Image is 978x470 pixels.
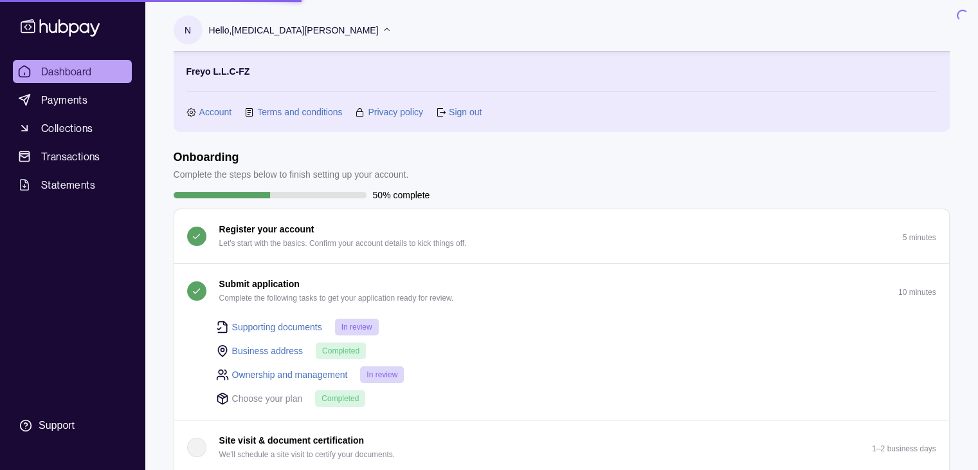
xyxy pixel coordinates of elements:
[41,149,100,164] span: Transactions
[41,64,92,79] span: Dashboard
[185,23,191,37] p: N
[209,23,379,37] p: Hello, [MEDICAL_DATA][PERSON_NAME]
[322,346,359,355] span: Completed
[232,391,303,406] p: Choose your plan
[257,105,342,119] a: Terms and conditions
[13,60,132,83] a: Dashboard
[368,105,423,119] a: Privacy policy
[219,277,300,291] p: Submit application
[174,167,409,182] p: Complete the steps below to finish setting up your account.
[13,173,132,196] a: Statements
[13,412,132,439] a: Support
[219,291,454,305] p: Complete the following tasks to get your application ready for review.
[174,264,949,318] button: Submit application Complete the following tasks to get your application ready for review.10 minutes
[219,433,365,447] p: Site visit & document certification
[373,188,430,202] p: 50% complete
[13,117,132,140] a: Collections
[219,222,314,236] p: Register your account
[321,394,359,403] span: Completed
[13,145,132,168] a: Transactions
[174,318,949,420] div: Submit application Complete the following tasks to get your application ready for review.10 minutes
[219,236,467,250] p: Let's start with the basics. Confirm your account details to kick things off.
[232,320,322,334] a: Supporting documents
[199,105,232,119] a: Account
[174,209,949,263] button: Register your account Let's start with the basics. Confirm your account details to kick things of...
[186,64,250,79] p: Freyo L.L.C-FZ
[41,120,93,136] span: Collections
[39,418,75,433] div: Support
[367,370,397,379] span: In review
[902,233,936,242] p: 5 minutes
[174,150,409,164] h1: Onboarding
[898,288,936,297] p: 10 minutes
[341,323,372,332] span: In review
[449,105,482,119] a: Sign out
[219,447,395,462] p: We'll schedule a site visit to certify your documents.
[41,177,95,193] span: Statements
[13,88,132,111] a: Payments
[41,92,87,108] span: Payments
[232,368,348,382] a: Ownership and management
[232,344,303,358] a: Business address
[872,444,936,453] p: 1–2 business days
